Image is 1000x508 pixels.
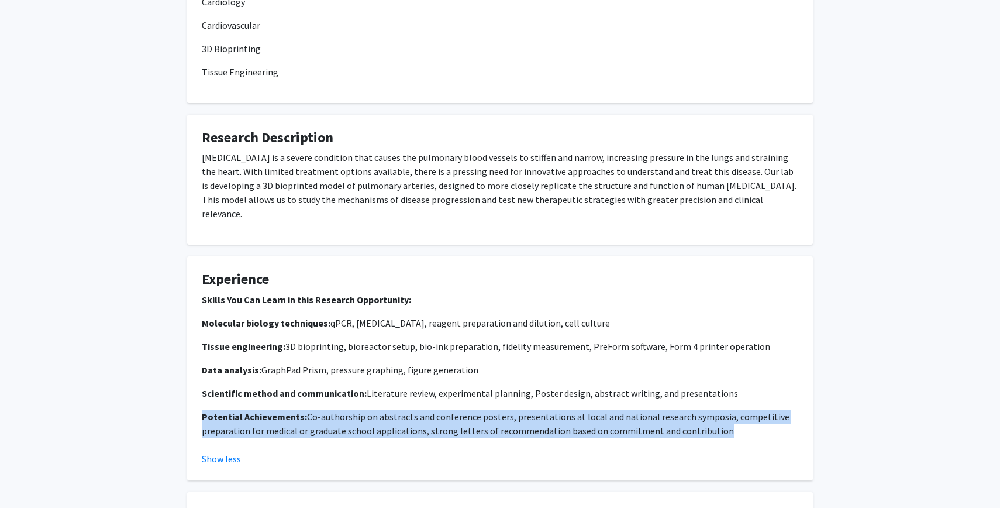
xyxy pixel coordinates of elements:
[202,410,798,438] p: Co-authorship on abstracts and conference posters, presentations at local and national research s...
[202,294,411,306] strong: Skills You Can Learn in this Research Opportunity:
[202,317,330,329] strong: Molecular biology techniques:
[202,386,798,400] p: Literature review, experimental planning, Poster design, abstract writing, and presentations
[202,387,367,399] strong: Scientific method and communication:
[202,271,798,288] h4: Experience
[202,65,798,79] p: Tissue Engineering
[202,341,285,352] strong: Tissue engineering:
[202,364,261,376] strong: Data analysis:
[202,150,798,221] p: [MEDICAL_DATA] is a severe condition that causes the pulmonary blood vessels to stiffen and narro...
[202,363,798,377] p: GraphPad Prism, pressure graphing, figure generation
[202,411,307,423] strong: Potential Achievements:
[9,455,50,499] iframe: Chat
[202,18,798,32] p: Cardiovascular
[202,339,798,353] p: 3D bioprinting, bioreactor setup, bio-ink preparation, fidelity measurement, PreForm software, Fo...
[202,129,798,146] h4: Research Description
[202,452,241,466] button: Show less
[202,316,798,330] p: qPCR, [MEDICAL_DATA], reagent preparation and dilution, cell culture
[202,42,798,56] p: 3D Bioprinting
